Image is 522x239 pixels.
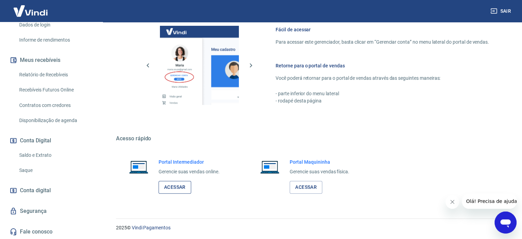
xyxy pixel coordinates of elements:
img: Imagem de um notebook aberto [124,159,153,175]
img: tab_keywords_by_traffic_grey.svg [72,40,78,45]
a: Disponibilização de agenda [16,113,94,128]
a: Dados de login [16,18,94,32]
h6: Retorne para o portal de vendas [276,62,489,69]
p: - rodapé desta página [276,97,489,105]
img: logo_orange.svg [11,11,16,17]
button: Meus recebíveis [8,53,94,68]
iframe: Botão para abrir a janela de mensagens [495,211,517,233]
a: Saldo e Extrato [16,148,94,162]
h6: Fácil de acessar [276,26,489,33]
iframe: Fechar mensagem [445,195,459,209]
p: Para acessar este gerenciador, basta clicar em “Gerenciar conta” no menu lateral do portal de ven... [276,39,489,46]
img: Vindi [8,0,53,21]
p: 2025 © [116,224,506,231]
a: Informe de rendimentos [16,33,94,47]
a: Contratos com credores [16,98,94,112]
div: [PERSON_NAME]: [DOMAIN_NAME] [18,18,98,23]
a: Conta digital [8,183,94,198]
a: Saque [16,163,94,177]
h6: Portal Maquininha [290,159,349,165]
button: Conta Digital [8,133,94,148]
p: Gerencie suas vendas online. [159,168,220,175]
p: - parte inferior do menu lateral [276,90,489,97]
p: Você poderá retornar para o portal de vendas através das seguintes maneiras: [276,75,489,82]
img: website_grey.svg [11,18,16,23]
a: Vindi Pagamentos [132,225,171,230]
a: Recebíveis Futuros Online [16,83,94,97]
div: Palavras-chave [80,41,110,45]
img: Imagem da dashboard mostrando o botão de gerenciar conta na sidebar no lado esquerdo [160,26,239,105]
p: Gerencie suas vendas física. [290,168,349,175]
iframe: Mensagem da empresa [462,194,517,209]
span: Conta digital [20,186,51,195]
div: v 4.0.25 [19,11,34,17]
a: Relatório de Recebíveis [16,68,94,82]
h5: Acesso rápido [116,135,506,142]
a: Segurança [8,204,94,219]
button: Sair [489,5,514,18]
a: Acessar [159,181,191,194]
img: Imagem de um notebook aberto [255,159,284,175]
h6: Portal Intermediador [159,159,220,165]
a: Acessar [290,181,322,194]
div: Domínio [36,41,53,45]
img: tab_domain_overview_orange.svg [28,40,34,45]
span: Olá! Precisa de ajuda? [4,5,58,10]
